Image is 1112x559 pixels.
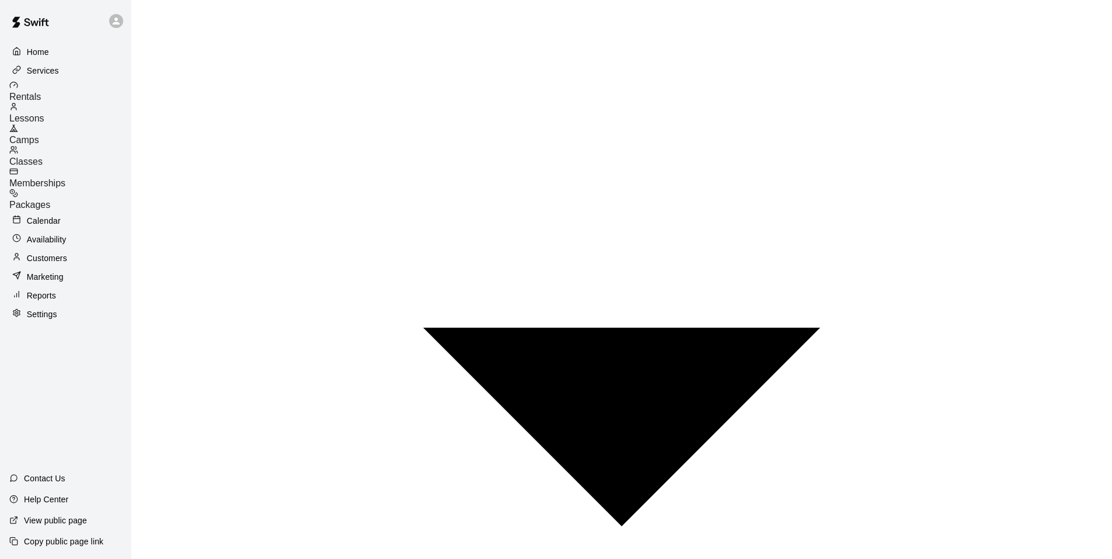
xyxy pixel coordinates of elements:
a: Settings [9,305,122,323]
a: Services [9,62,122,79]
span: Rentals [9,92,41,102]
p: Copy public page link [24,536,103,547]
a: Memberships [9,167,131,189]
span: Classes [9,157,43,166]
p: Customers [27,252,67,264]
a: Camps [9,124,131,145]
p: Home [27,46,49,58]
a: Availability [9,231,122,248]
a: Customers [9,249,122,267]
a: Packages [9,189,131,210]
p: View public page [24,515,87,526]
span: Memberships [9,178,65,188]
p: Marketing [27,271,64,283]
a: Home [9,43,122,61]
a: Marketing [9,268,122,286]
a: Reports [9,287,122,304]
p: Availability [27,234,67,245]
p: Calendar [27,215,61,227]
p: Reports [27,290,56,301]
span: Camps [9,135,39,145]
a: Rentals [9,81,131,102]
span: Packages [9,200,50,210]
a: Lessons [9,102,131,124]
p: Help Center [24,494,68,505]
p: Contact Us [24,473,65,484]
a: Classes [9,145,131,167]
p: Settings [27,308,57,320]
a: Calendar [9,212,122,230]
p: Services [27,65,59,77]
span: Lessons [9,113,44,123]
